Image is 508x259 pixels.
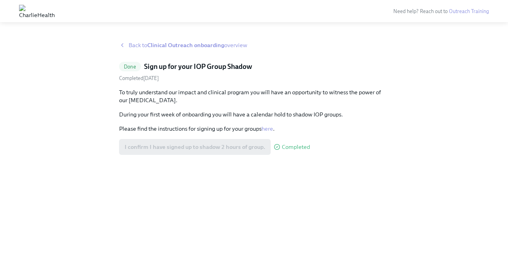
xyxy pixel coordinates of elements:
[119,125,389,133] p: Please find the instructions for signing up for your groups .
[393,8,489,14] span: Need help? Reach out to
[147,42,224,49] strong: Clinical Outreach onboarding
[119,64,141,70] span: Done
[262,125,273,132] a: here
[282,144,310,150] span: Completed
[119,41,389,49] a: Back toClinical Outreach onboardingoverview
[129,41,247,49] span: Back to overview
[119,75,159,81] span: Tuesday, September 9th 2025, 8:21 pm
[449,8,489,14] a: Outreach Training
[119,110,389,118] p: During your first week of onboarding you will have a calendar hold to shadow IOP groups.
[19,5,55,17] img: CharlieHealth
[119,88,389,104] p: To truly understand our impact and clinical program you will have an opportunity to witness the p...
[144,62,252,71] h5: Sign up for your IOP Group Shadow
